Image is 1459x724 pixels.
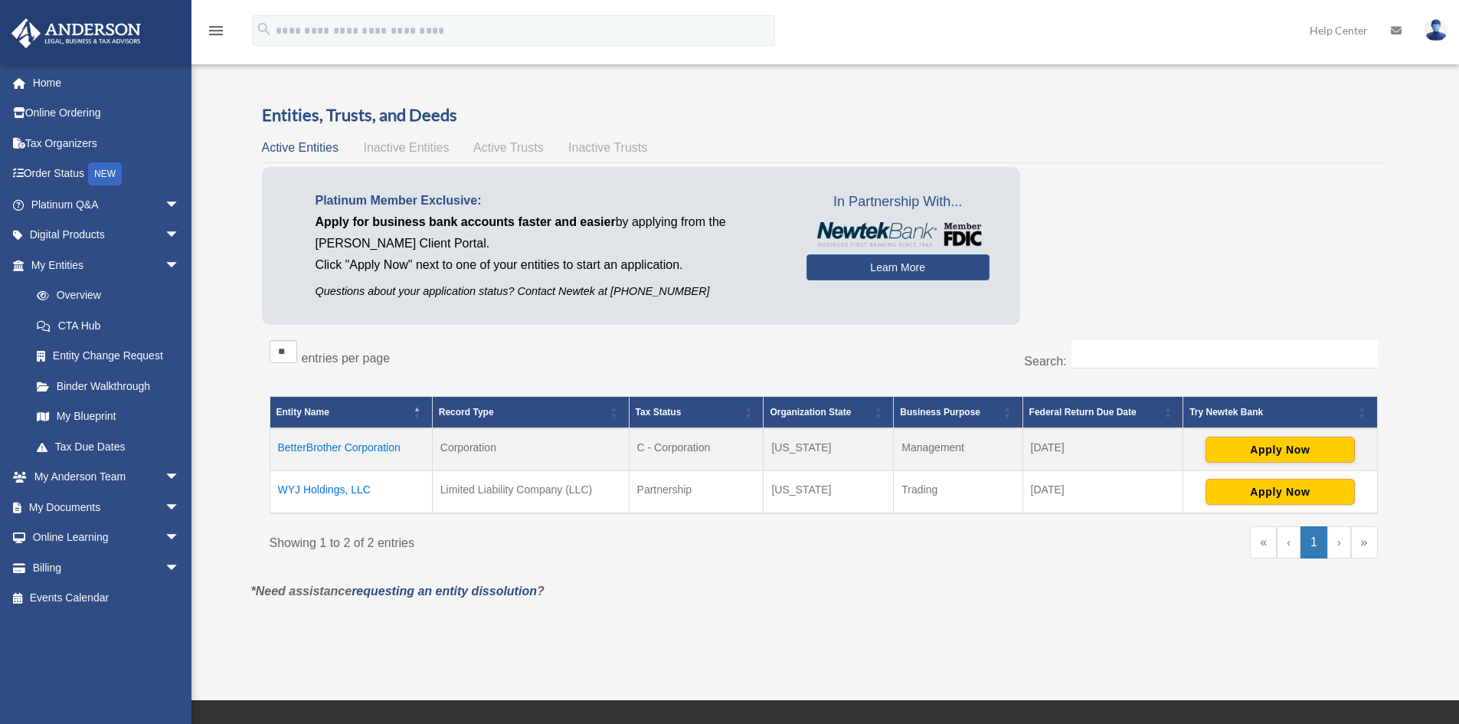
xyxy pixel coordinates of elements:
[11,552,203,583] a: Billingarrow_drop_down
[11,98,203,129] a: Online Ordering
[316,254,783,276] p: Click "Apply Now" next to one of your entities to start an application.
[806,254,990,280] a: Learn More
[439,407,494,418] span: Record Type
[165,523,195,554] span: arrow_drop_down
[1351,526,1378,559] a: Last
[1022,397,1183,429] th: Federal Return Due Date: Activate to sort
[894,471,1022,514] td: Trading
[636,407,682,418] span: Tax Status
[806,190,990,215] span: In Partnership With...
[21,431,195,462] a: Tax Due Dates
[770,407,851,418] span: Organization State
[568,141,647,154] span: Inactive Trusts
[270,526,813,554] div: Showing 1 to 2 of 2 entries
[270,397,432,429] th: Entity Name: Activate to invert sorting
[1183,397,1377,429] th: Try Newtek Bank : Activate to sort
[1189,403,1353,421] div: Try Newtek Bank
[629,471,764,514] td: Partnership
[11,159,203,190] a: Order StatusNEW
[165,189,195,221] span: arrow_drop_down
[894,428,1022,471] td: Management
[11,583,203,614] a: Events Calendar
[629,428,764,471] td: C - Corporation
[1425,19,1448,41] img: User Pic
[1300,526,1327,559] a: 1
[316,211,783,254] p: by applying from the [PERSON_NAME] Client Portal.
[894,397,1022,429] th: Business Purpose: Activate to sort
[432,428,629,471] td: Corporation
[1024,355,1066,368] label: Search:
[1205,437,1355,463] button: Apply Now
[207,21,225,40] i: menu
[276,407,329,418] span: Entity Name
[1022,428,1183,471] td: [DATE]
[316,190,783,211] p: Platinum Member Exclusive:
[11,189,203,220] a: Platinum Q&Aarrow_drop_down
[11,462,203,493] a: My Anderson Teamarrow_drop_down
[1029,407,1137,418] span: Federal Return Due Date
[270,471,432,514] td: WYJ Holdings, LLC
[814,222,982,247] img: NewtekBankLogoSM.png
[262,141,339,154] span: Active Entities
[352,585,537,598] a: requesting an entity dissolution
[302,352,391,365] label: entries per page
[165,220,195,251] span: arrow_drop_down
[256,21,273,38] i: search
[11,128,203,159] a: Tax Organizers
[363,141,449,154] span: Inactive Entities
[7,18,146,48] img: Anderson Advisors Platinum Portal
[473,141,544,154] span: Active Trusts
[432,471,629,514] td: Limited Liability Company (LLC)
[11,492,203,523] a: My Documentsarrow_drop_down
[165,250,195,281] span: arrow_drop_down
[1327,526,1351,559] a: Next
[1250,526,1277,559] a: First
[1022,471,1183,514] td: [DATE]
[165,462,195,493] span: arrow_drop_down
[764,428,894,471] td: [US_STATE]
[165,492,195,523] span: arrow_drop_down
[262,103,1385,127] h3: Entities, Trusts, and Deeds
[316,215,616,228] span: Apply for business bank accounts faster and easier
[629,397,764,429] th: Tax Status: Activate to sort
[270,428,432,471] td: BetterBrother Corporation
[432,397,629,429] th: Record Type: Activate to sort
[11,67,203,98] a: Home
[11,250,195,280] a: My Entitiesarrow_drop_down
[21,371,195,401] a: Binder Walkthrough
[1205,479,1355,505] button: Apply Now
[11,220,203,251] a: Digital Productsarrow_drop_down
[316,282,783,301] p: Questions about your application status? Contact Newtek at [PHONE_NUMBER]
[900,407,980,418] span: Business Purpose
[1277,526,1300,559] a: Previous
[21,341,195,372] a: Entity Change Request
[88,162,122,185] div: NEW
[11,523,203,553] a: Online Learningarrow_drop_down
[165,552,195,584] span: arrow_drop_down
[764,397,894,429] th: Organization State: Activate to sort
[207,27,225,40] a: menu
[251,585,545,598] em: *Need assistance ?
[21,280,188,311] a: Overview
[21,310,195,341] a: CTA Hub
[764,471,894,514] td: [US_STATE]
[21,401,195,432] a: My Blueprint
